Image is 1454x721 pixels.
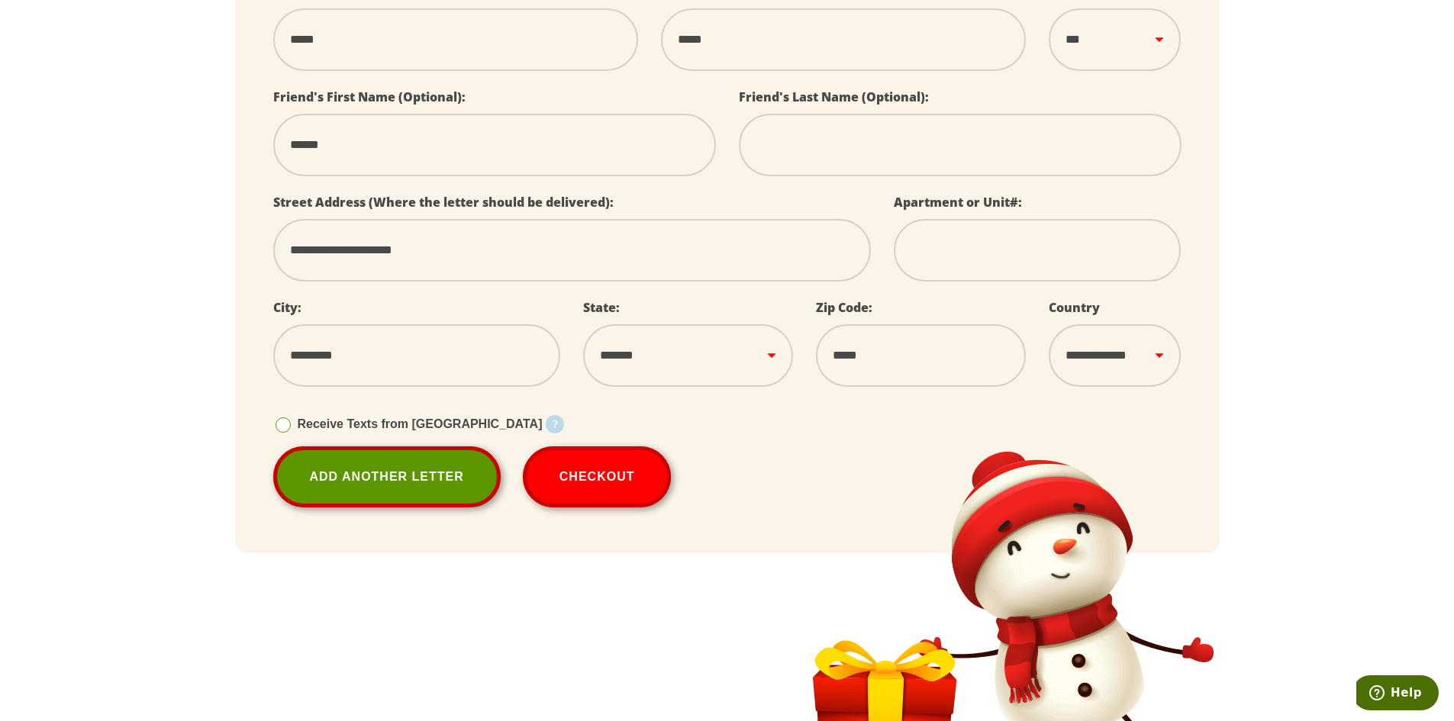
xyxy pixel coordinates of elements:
button: Checkout [523,446,672,507]
label: Street Address (Where the letter should be delivered): [273,194,614,211]
label: Apartment or Unit#: [894,194,1022,211]
label: State: [583,299,620,316]
label: City: [273,299,301,316]
iframe: Opens a widget where you can find more information [1356,675,1439,713]
span: Receive Texts from [GEOGRAPHIC_DATA] [298,417,543,430]
label: Zip Code: [816,299,872,316]
label: Country [1049,299,1100,316]
label: Friend's Last Name (Optional): [739,89,929,105]
label: Friend's First Name (Optional): [273,89,466,105]
a: Add Another Letter [273,446,501,507]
